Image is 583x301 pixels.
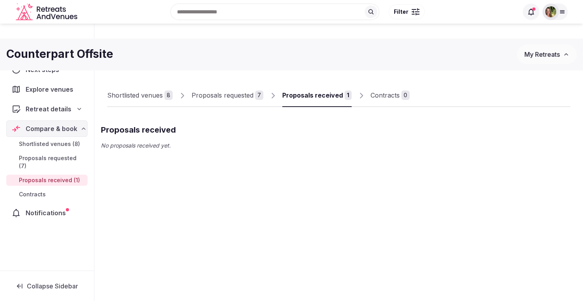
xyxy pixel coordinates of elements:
[394,8,408,16] span: Filter
[371,90,400,100] div: Contracts
[26,85,76,94] span: Explore venues
[6,205,88,221] a: Notifications
[6,138,88,150] a: Shortlisted venues (8)
[26,124,77,133] span: Compare & book
[107,84,173,107] a: Shortlisted venues8
[255,90,263,100] div: 7
[6,277,88,295] button: Collapse Sidebar
[101,142,577,150] p: No proposals received yet.
[19,154,84,170] span: Proposals requested (7)
[19,140,80,148] span: Shortlisted venues (8)
[545,6,556,17] img: Shay Tippie
[164,90,173,100] div: 8
[101,124,176,135] h2: Proposals received
[16,3,79,21] svg: Retreats and Venues company logo
[192,84,263,107] a: Proposals requested7
[517,44,577,64] button: My Retreats
[27,282,78,290] span: Collapse Sidebar
[282,90,343,100] div: Proposals received
[6,81,88,98] a: Explore venues
[401,90,410,100] div: 0
[26,104,71,114] span: Retreat details
[282,84,352,107] a: Proposals received1
[16,3,79,21] a: Visit the homepage
[19,176,80,184] span: Proposals received (1)
[6,175,88,186] a: Proposals received (1)
[107,90,163,100] div: Shortlisted venues
[192,90,253,100] div: Proposals requested
[524,50,560,58] span: My Retreats
[6,153,88,172] a: Proposals requested (7)
[6,189,88,200] a: Contracts
[6,47,113,62] h1: Counterpart Offsite
[389,4,425,19] button: Filter
[371,84,410,107] a: Contracts0
[19,190,46,198] span: Contracts
[345,90,352,100] div: 1
[26,208,69,218] span: Notifications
